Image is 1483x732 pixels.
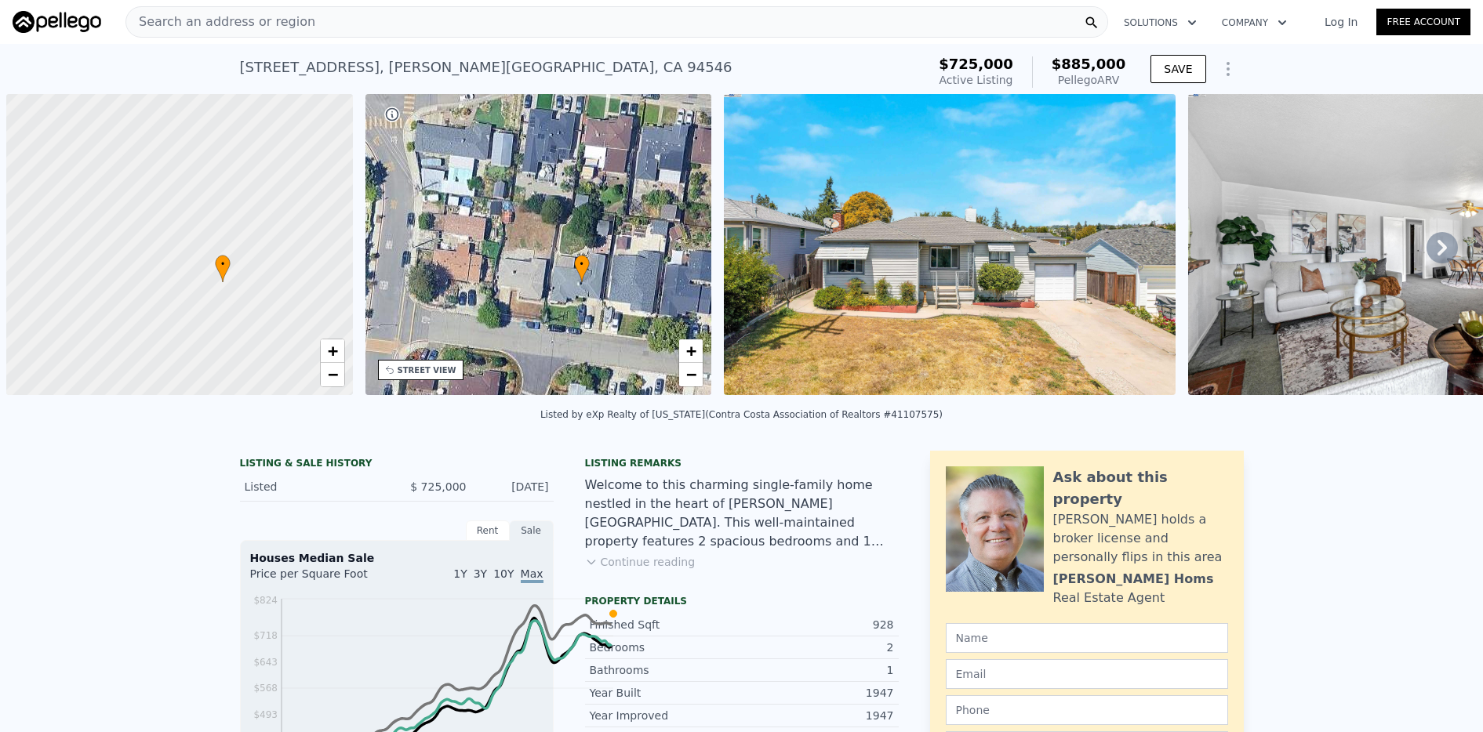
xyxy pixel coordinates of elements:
[585,457,899,469] div: Listing remarks
[679,363,703,386] a: Zoom out
[574,255,590,282] div: •
[1053,466,1228,510] div: Ask about this property
[327,364,337,384] span: −
[1150,55,1205,83] button: SAVE
[939,56,1013,72] span: $725,000
[253,683,278,694] tspan: $568
[510,520,554,541] div: Sale
[724,94,1176,395] img: Sale: 167406789 Parcel: 33934325
[686,364,696,384] span: −
[585,554,696,570] button: Continue reading
[679,339,703,363] a: Zoom in
[493,567,514,580] span: 10Y
[1376,9,1470,35] a: Free Account
[453,567,467,580] span: 1Y
[585,595,899,607] div: Property details
[742,708,894,723] div: 1947
[321,363,344,386] a: Zoom out
[13,11,101,33] img: Pellego
[521,567,543,583] span: Max
[686,341,696,361] span: +
[1053,510,1228,567] div: [PERSON_NAME] holds a broker license and personally flips in this area
[585,476,899,551] div: Welcome to this charming single-family home nestled in the heart of [PERSON_NAME][GEOGRAPHIC_DATA...
[1053,570,1214,589] div: [PERSON_NAME] Homs
[250,566,397,591] div: Price per Square Foot
[1053,589,1165,607] div: Real Estate Agent
[590,708,742,723] div: Year Improved
[590,685,742,701] div: Year Built
[215,257,231,271] span: •
[946,623,1228,653] input: Name
[466,520,510,541] div: Rent
[479,479,549,495] div: [DATE]
[742,662,894,678] div: 1
[590,617,742,632] div: Finished Sqft
[1052,56,1126,72] span: $885,000
[253,657,278,668] tspan: $643
[742,640,894,655] div: 2
[590,640,742,655] div: Bedrooms
[410,480,466,493] span: $ 725,000
[946,695,1228,725] input: Phone
[540,409,943,420] div: Listed by eXp Realty of [US_STATE] (Contra Costa Association of Realtors #41107575)
[590,662,742,678] div: Bathrooms
[574,257,590,271] span: •
[474,567,487,580] span: 3Y
[215,255,231,282] div: •
[742,685,894,701] div: 1947
[1111,9,1209,37] button: Solutions
[398,364,456,376] div: STREET VIEW
[1212,53,1244,85] button: Show Options
[250,550,543,566] div: Houses Median Sale
[253,595,278,606] tspan: $824
[240,457,554,473] div: LISTING & SALE HISTORY
[742,617,894,632] div: 928
[321,339,344,363] a: Zoom in
[245,479,384,495] div: Listed
[240,56,732,78] div: [STREET_ADDRESS] , [PERSON_NAME][GEOGRAPHIC_DATA] , CA 94546
[327,341,337,361] span: +
[1306,14,1376,30] a: Log In
[253,709,278,720] tspan: $493
[940,74,1013,86] span: Active Listing
[1052,72,1126,88] div: Pellego ARV
[126,13,315,31] span: Search an address or region
[1209,9,1299,37] button: Company
[253,630,278,641] tspan: $718
[946,659,1228,689] input: Email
